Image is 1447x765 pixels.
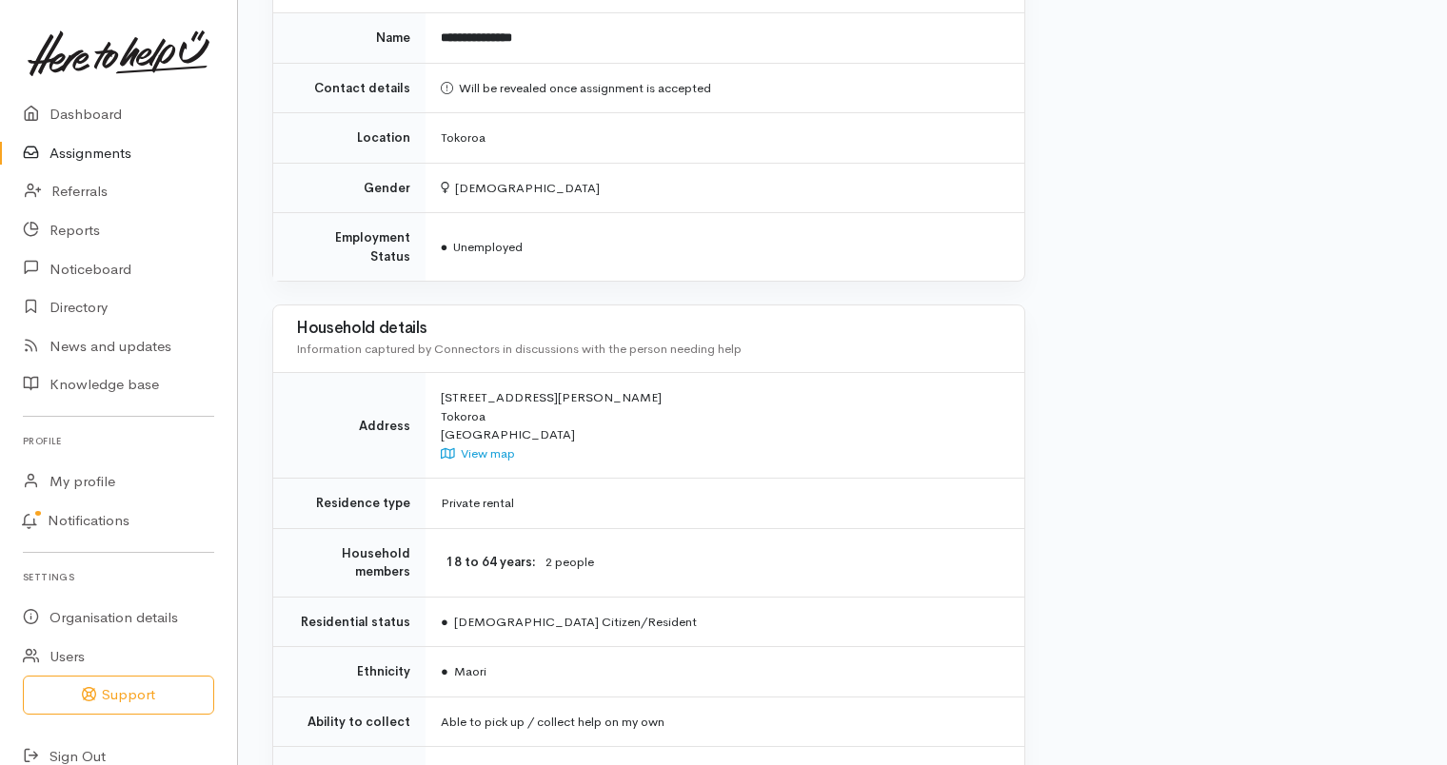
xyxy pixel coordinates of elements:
[273,373,426,479] td: Address
[273,63,426,113] td: Contact details
[273,528,426,597] td: Household members
[23,564,214,590] h6: Settings
[441,663,486,679] span: Maori
[441,614,448,630] span: ●
[296,320,1001,338] h3: Household details
[441,663,448,679] span: ●
[441,388,1001,462] div: [STREET_ADDRESS][PERSON_NAME] Tokoroa [GEOGRAPHIC_DATA]
[441,614,697,630] span: [DEMOGRAPHIC_DATA] Citizen/Resident
[23,428,214,454] h6: Profile
[545,553,1001,573] dd: 2 people
[273,163,426,213] td: Gender
[273,113,426,164] td: Location
[273,647,426,697] td: Ethnicity
[426,63,1024,113] td: Will be revealed once assignment is accepted
[441,445,515,461] a: View map
[441,180,601,196] span: [DEMOGRAPHIC_DATA]
[23,676,214,715] button: Support
[441,553,536,572] dt: 18 to 64 years
[273,597,426,647] td: Residential status
[426,479,1024,529] td: Private rental
[426,696,1024,747] td: Able to pick up / collect help on my own
[296,341,742,357] span: Information captured by Connectors in discussions with the person needing help
[273,479,426,529] td: Residence type
[441,239,524,255] span: Unemployed
[273,696,426,747] td: Ability to collect
[441,239,448,255] span: ●
[273,213,426,282] td: Employment Status
[426,113,1024,164] td: Tokoroa
[273,13,426,64] td: Name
